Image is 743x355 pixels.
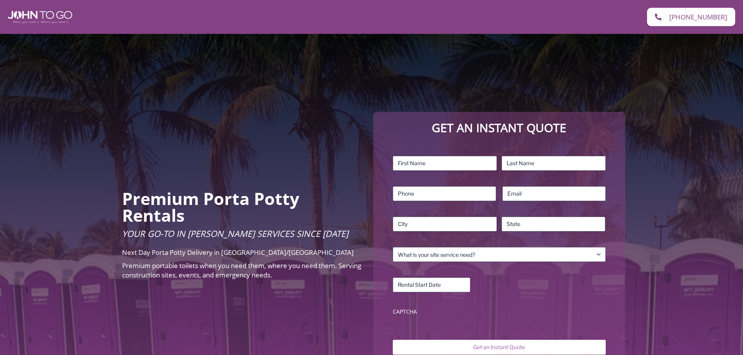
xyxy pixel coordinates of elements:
input: First Name [393,156,497,171]
input: Get an Instant Quote [393,340,605,355]
h2: Premium Porta Potty Rentals [122,190,362,224]
input: Phone [393,186,496,201]
span: Premium portable toilets when you need them, where you need them. Serving construction sites, eve... [122,261,361,279]
span: Next Day Porta Potty Delivery in [GEOGRAPHIC_DATA]/[GEOGRAPHIC_DATA] [122,248,354,257]
img: John To Go [8,11,72,23]
label: CAPTCHA [393,308,605,316]
input: Rental Start Date [393,277,470,292]
input: State [502,217,606,231]
input: City [393,217,497,231]
input: Email [502,186,606,201]
span: [PHONE_NUMBER] [669,14,727,20]
p: Get an Instant Quote [381,120,617,136]
span: Your Go-To in [PERSON_NAME] Services Since [DATE] [122,228,348,239]
input: Last Name [502,156,606,171]
a: [PHONE_NUMBER] [647,8,735,26]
